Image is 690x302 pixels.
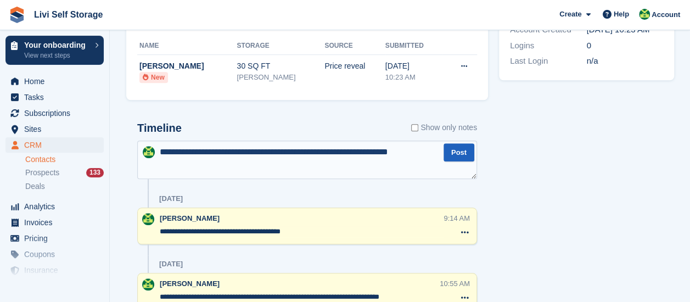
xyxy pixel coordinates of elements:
[586,40,663,52] div: 0
[160,214,220,222] span: [PERSON_NAME]
[5,121,104,137] a: menu
[385,60,443,72] div: [DATE]
[5,90,104,105] a: menu
[444,213,470,223] div: 9:14 AM
[24,121,90,137] span: Sites
[25,154,104,165] a: Contacts
[385,37,443,55] th: Submitted
[586,24,663,36] div: [DATE] 10:23 AM
[5,137,104,153] a: menu
[237,72,324,83] div: [PERSON_NAME]
[24,105,90,121] span: Subscriptions
[639,9,650,20] img: Alex Handyside
[24,90,90,105] span: Tasks
[5,231,104,246] a: menu
[24,199,90,214] span: Analytics
[559,9,581,20] span: Create
[139,72,168,83] li: New
[510,24,587,36] div: Account Created
[25,181,104,192] a: Deals
[5,215,104,230] a: menu
[5,105,104,121] a: menu
[411,122,418,133] input: Show only notes
[614,9,629,20] span: Help
[510,40,587,52] div: Logins
[5,36,104,65] a: Your onboarding View next steps
[652,9,680,20] span: Account
[25,167,59,178] span: Prospects
[24,74,90,89] span: Home
[30,5,107,24] a: Livi Self Storage
[9,7,25,23] img: stora-icon-8386f47178a22dfd0bd8f6a31ec36ba5ce8667c1dd55bd0f319d3a0aa187defe.svg
[142,213,154,225] img: Alex Handyside
[137,122,182,135] h2: Timeline
[159,260,183,269] div: [DATE]
[510,55,587,68] div: Last Login
[137,37,237,55] th: Name
[24,41,89,49] p: Your onboarding
[25,181,45,192] span: Deals
[24,231,90,246] span: Pricing
[159,194,183,203] div: [DATE]
[411,122,477,133] label: Show only notes
[444,143,474,161] button: Post
[160,279,220,288] span: [PERSON_NAME]
[5,74,104,89] a: menu
[324,37,385,55] th: Source
[143,146,155,158] img: Alex Handyside
[24,51,89,60] p: View next steps
[24,262,90,278] span: Insurance
[24,215,90,230] span: Invoices
[5,262,104,278] a: menu
[237,60,324,72] div: 30 SQ FT
[586,55,663,68] div: n/a
[142,278,154,290] img: Alex Handyside
[25,167,104,178] a: Prospects 133
[440,278,470,289] div: 10:55 AM
[24,137,90,153] span: CRM
[237,37,324,55] th: Storage
[385,72,443,83] div: 10:23 AM
[5,199,104,214] a: menu
[5,247,104,262] a: menu
[24,247,90,262] span: Coupons
[86,168,104,177] div: 133
[139,60,237,72] div: [PERSON_NAME]
[324,60,385,72] div: Price reveal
